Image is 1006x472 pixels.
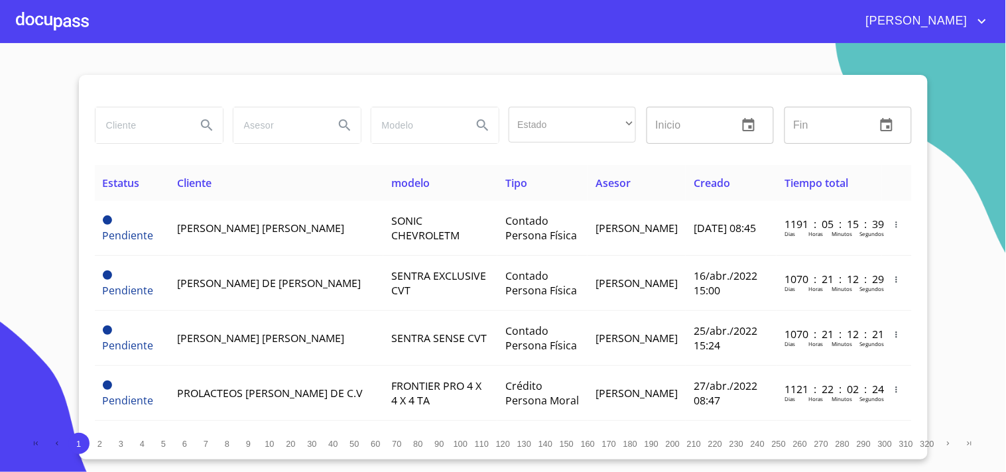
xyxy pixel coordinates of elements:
span: Pendiente [103,215,112,225]
p: Dias [785,395,795,402]
span: 10 [265,439,274,449]
button: 9 [238,433,259,454]
button: 1 [68,433,90,454]
button: 140 [535,433,556,454]
button: 270 [811,433,832,454]
span: 290 [857,439,871,449]
span: 20 [286,439,295,449]
span: Cliente [177,176,212,190]
span: 8 [225,439,229,449]
button: 10 [259,433,281,454]
span: 310 [899,439,913,449]
button: 240 [747,433,769,454]
button: 70 [387,433,408,454]
button: 5 [153,433,174,454]
span: 220 [708,439,722,449]
span: 160 [581,439,595,449]
span: modelo [391,176,430,190]
input: search [371,107,462,143]
span: PROLACTEOS [PERSON_NAME] DE C.V [177,386,363,400]
span: Tiempo total [785,176,848,190]
span: 9 [246,439,251,449]
span: SENTRA SENSE CVT [391,331,487,345]
span: 1 [76,439,81,449]
p: Minutos [832,230,852,237]
p: Horas [808,230,823,237]
p: Segundos [859,285,884,292]
button: 6 [174,433,196,454]
button: 120 [493,433,514,454]
span: 3 [119,439,123,449]
span: 170 [602,439,616,449]
button: 60 [365,433,387,454]
button: 180 [620,433,641,454]
span: 5 [161,439,166,449]
button: 4 [132,433,153,454]
button: 110 [472,433,493,454]
span: 7 [204,439,208,449]
span: 210 [687,439,701,449]
span: 300 [878,439,892,449]
button: 260 [790,433,811,454]
span: 40 [328,439,338,449]
span: 280 [836,439,849,449]
span: 70 [392,439,401,449]
button: 230 [726,433,747,454]
button: 50 [344,433,365,454]
span: [PERSON_NAME] [PERSON_NAME] [177,221,344,235]
span: 140 [538,439,552,449]
span: Contado Persona Física [505,213,577,243]
p: Segundos [859,395,884,402]
span: 100 [454,439,468,449]
span: 27/abr./2022 08:47 [694,379,757,408]
span: Pendiente [103,283,154,298]
p: Dias [785,230,795,237]
span: Pendiente [103,270,112,280]
button: 90 [429,433,450,454]
button: 170 [599,433,620,454]
button: 280 [832,433,853,454]
span: 50 [349,439,359,449]
button: 100 [450,433,472,454]
span: Contado Persona Física [505,324,577,353]
p: Dias [785,340,795,347]
button: 80 [408,433,429,454]
span: 6 [182,439,187,449]
button: 200 [662,433,684,454]
p: 1070 : 21 : 12 : 29 [785,272,874,286]
span: 60 [371,439,380,449]
p: 1191 : 05 : 15 : 39 [785,217,874,231]
span: 90 [434,439,444,449]
span: 130 [517,439,531,449]
button: 320 [917,433,938,454]
span: [PERSON_NAME] [596,331,678,345]
button: 160 [578,433,599,454]
button: 300 [875,433,896,454]
span: Pendiente [103,228,154,243]
span: Estatus [103,176,140,190]
span: Pendiente [103,393,154,408]
span: 2 [97,439,102,449]
p: 1121 : 22 : 02 : 24 [785,382,874,396]
span: 110 [475,439,489,449]
button: 250 [769,433,790,454]
input: search [95,107,186,143]
span: Crédito Persona Moral [505,379,579,408]
span: 240 [751,439,765,449]
input: search [233,107,324,143]
button: 210 [684,433,705,454]
span: [PERSON_NAME] [596,276,678,290]
span: 30 [307,439,316,449]
span: 190 [645,439,659,449]
button: 190 [641,433,662,454]
button: Search [329,109,361,141]
div: ​ [509,107,636,143]
p: Horas [808,395,823,402]
button: 8 [217,433,238,454]
span: [PERSON_NAME] DE [PERSON_NAME] [177,276,361,290]
span: SENTRA EXCLUSIVE CVT [391,268,486,298]
span: 270 [814,439,828,449]
span: [DATE] 08:45 [694,221,756,235]
p: Segundos [859,230,884,237]
button: 20 [281,433,302,454]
